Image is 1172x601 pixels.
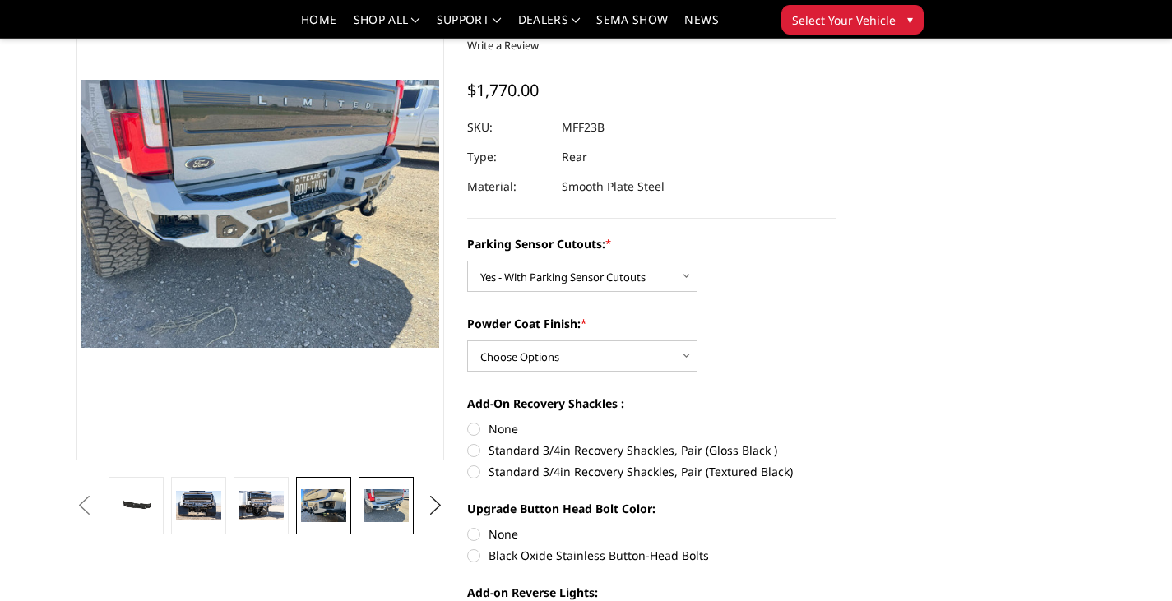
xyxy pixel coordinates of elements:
label: Standard 3/4in Recovery Shackles, Pair (Textured Black) [467,463,836,480]
a: shop all [354,14,420,38]
label: Black Oxide Stainless Button-Head Bolts [467,547,836,564]
img: 2023-2025 Ford F250-350-450 - Freedom Series - Rear Bumper [176,491,220,520]
a: SEMA Show [596,14,668,38]
span: $1,770.00 [467,79,539,101]
a: News [684,14,718,38]
button: Next [424,493,448,518]
img: 2023-2025 Ford F250-350-450 - Freedom Series - Rear Bumper [301,489,345,523]
a: Support [437,14,502,38]
dd: MFF23B [562,113,605,142]
dd: Rear [562,142,587,172]
button: Select Your Vehicle [781,5,924,35]
dt: Type: [467,142,549,172]
a: Write a Review [467,38,539,53]
label: Powder Coat Finish: [467,315,836,332]
dd: Smooth Plate Steel [562,172,665,201]
label: None [467,420,836,437]
dt: Material: [467,172,549,201]
label: Standard 3/4in Recovery Shackles, Pair (Gloss Black ) [467,442,836,459]
span: Select Your Vehicle [792,12,896,29]
label: Upgrade Button Head Bolt Color: [467,500,836,517]
a: Home [301,14,336,38]
a: Dealers [518,14,581,38]
label: Add-On Recovery Shackles : [467,395,836,412]
button: Previous [72,493,97,518]
span: ▾ [907,11,913,28]
dt: SKU: [467,113,549,142]
iframe: Chat Widget [1090,522,1172,601]
label: Parking Sensor Cutouts: [467,235,836,252]
label: Add-on Reverse Lights: [467,584,836,601]
label: None [467,525,836,543]
img: 2023-2025 Ford F250-350-450 - Freedom Series - Rear Bumper [364,489,408,523]
img: 2023-2025 Ford F250-350-450 - Freedom Series - Rear Bumper [239,491,283,520]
